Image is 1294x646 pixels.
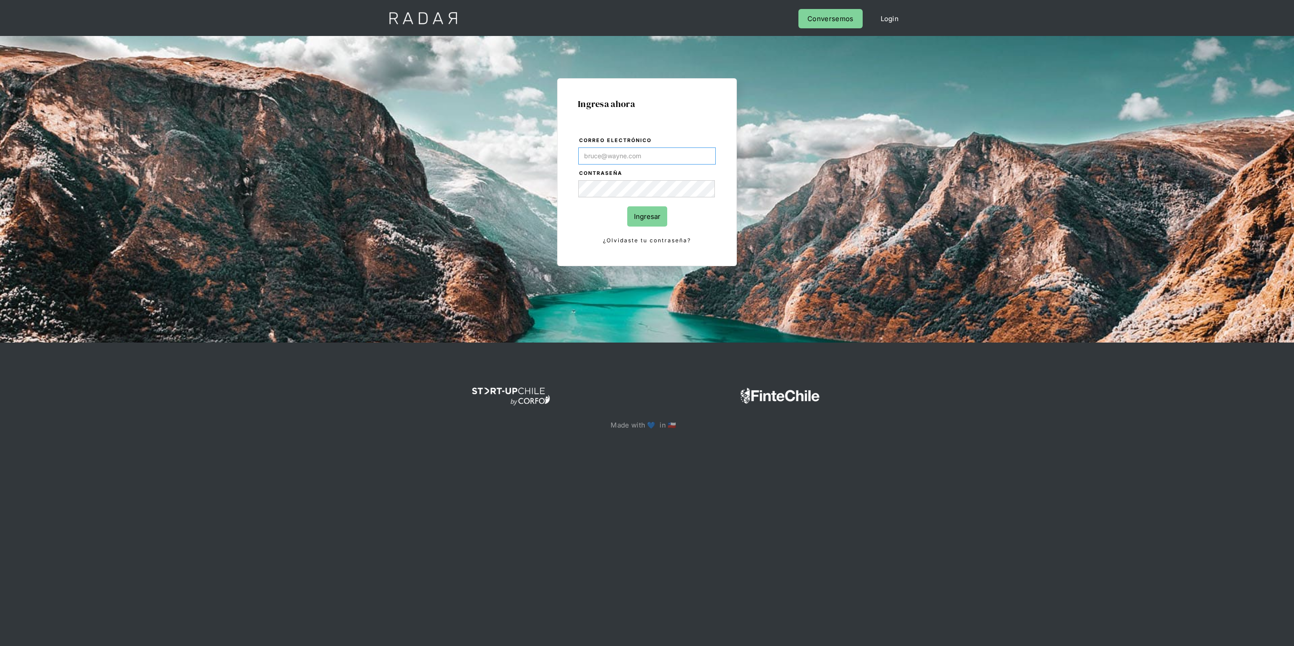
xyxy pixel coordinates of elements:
[578,136,716,245] form: Login Form
[627,206,667,227] input: Ingresar
[578,99,716,109] h1: Ingresa ahora
[579,136,716,145] label: Correo electrónico
[578,236,716,245] a: ¿Olvidaste tu contraseña?
[872,9,908,28] a: Login
[578,147,716,165] input: bruce@wayne.com
[579,169,716,178] label: Contraseña
[611,419,683,431] p: Made with 💙 in 🇨🇱
[798,9,862,28] a: Conversemos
